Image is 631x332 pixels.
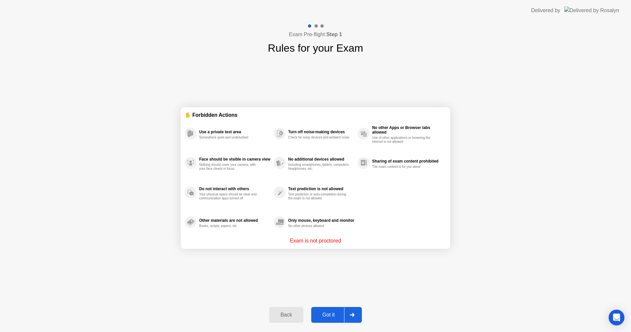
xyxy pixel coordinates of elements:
[326,32,342,37] b: Step 1
[288,157,354,162] div: No additional devices allowed
[199,130,270,134] div: Use a private test area
[199,218,270,223] div: Other materials are not allowed
[199,157,270,162] div: Face should be visible in camera view
[199,224,261,228] div: Books, scripts, papers, etc
[372,136,434,144] div: Use of other applications or browsing the internet is not allowed
[311,307,362,323] button: Got it
[372,159,443,164] div: Sharing of exam content prohibited
[288,130,354,134] div: Turn off noise-making devices
[269,307,303,323] button: Back
[289,31,342,38] h4: Exam Pre-flight:
[288,192,350,200] div: Text prediction or auto-completion during the exam is not allowed
[271,312,301,318] div: Back
[288,163,350,171] div: Including smartphones, tablets, computers, headphones, etc.
[199,136,261,140] div: Somewhere quiet and undisturbed
[288,187,354,191] div: Text prediction is not allowed
[199,187,270,191] div: Do not interact with others
[290,237,341,245] p: Exam is not proctored
[288,224,350,228] div: No other devices allowed
[185,111,446,119] div: ✋ Forbidden Actions
[372,125,443,135] div: No other Apps or Browser tabs allowed
[268,40,363,56] h1: Rules for your Exam
[199,192,261,200] div: Your physical space should be clear and communication apps turned off
[313,312,344,318] div: Got it
[564,7,619,14] img: Delivered by Rosalyn
[372,165,434,169] div: The exam content is for you alone
[288,136,350,140] div: Check for noisy devices and ambient noise
[609,310,624,325] div: Open Intercom Messenger
[531,7,560,14] div: Delivered by
[288,218,354,223] div: Only mouse, keyboard and monitor
[199,163,261,171] div: Nothing should cover your camera, with your face clearly in focus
